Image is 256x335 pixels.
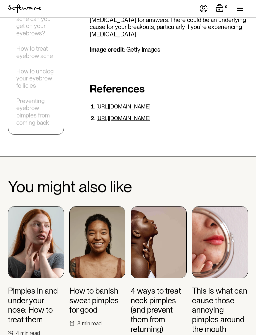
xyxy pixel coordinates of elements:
a: [URL][DOMAIN_NAME] [96,103,150,110]
h3: 4 ways to treat neck pimples (and prevent them from returning) [131,286,187,334]
p: : Getty Images [90,46,248,53]
h2: You might also like [8,178,248,196]
a: How to treat eyebrow acne [16,45,56,59]
p: Doing all of the above and still not seeing any improvement with your eyebrow/pimple situation? I... [90,2,248,38]
a: How to banish sweat pimples for good8min read [69,206,125,327]
h2: References [90,82,248,95]
div: 8 [77,320,81,327]
h3: This is what can cause those annoying pimples around the mouth [192,286,248,334]
strong: Image credit [90,46,124,53]
h3: Pimples in and under your nose: How to treat them [8,286,64,325]
a: What types of acne can you get on your eyebrows? [16,8,56,37]
a: How to unclog your eyebrow follicles [16,68,56,89]
a: [URL][DOMAIN_NAME] [96,115,150,121]
img: Software Logo [8,4,41,13]
a: home [8,4,41,13]
div: 0 [224,4,229,10]
h3: How to banish sweat pimples for good [69,286,125,315]
div: min read [82,320,102,327]
a: Open empty cart [216,4,229,13]
a: Preventing eyebrow pimples from coming back [16,97,56,126]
